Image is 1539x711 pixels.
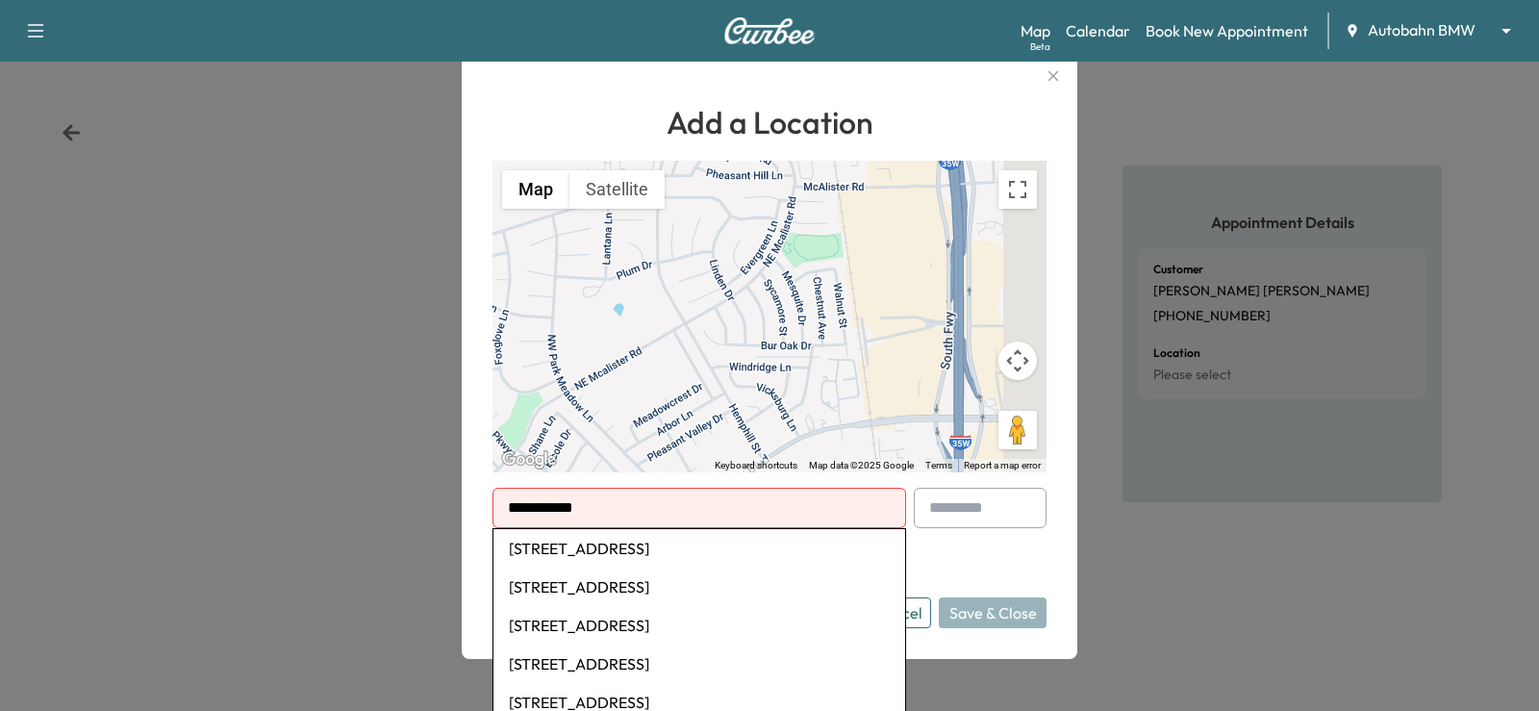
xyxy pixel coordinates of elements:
button: Toggle fullscreen view [998,170,1037,209]
button: Drag Pegman onto the map to open Street View [998,411,1037,449]
span: Map data ©2025 Google [809,460,914,470]
li: [STREET_ADDRESS] [493,529,905,568]
div: Beta [1030,39,1050,54]
a: MapBeta [1021,19,1050,42]
li: [STREET_ADDRESS] [493,645,905,683]
button: Show street map [502,170,569,209]
li: [STREET_ADDRESS] [493,606,905,645]
img: Google [497,447,561,472]
span: Autobahn BMW [1368,19,1476,41]
img: Curbee Logo [723,17,816,44]
button: Show satellite imagery [569,170,665,209]
a: Calendar [1066,19,1130,42]
li: [STREET_ADDRESS] [493,568,905,606]
h1: Add a Location [492,99,1047,145]
a: Terms [925,460,952,470]
a: Report a map error [964,460,1041,470]
a: Book New Appointment [1146,19,1308,42]
a: Open this area in Google Maps (opens a new window) [497,447,561,472]
button: Keyboard shortcuts [715,459,797,472]
button: Map camera controls [998,342,1037,380]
